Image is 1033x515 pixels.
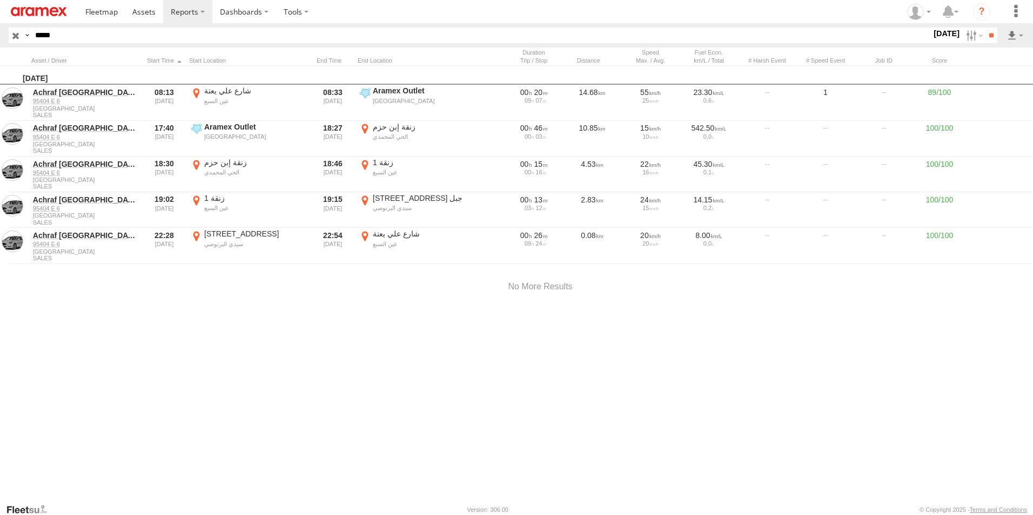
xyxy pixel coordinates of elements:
div: 2.83 [565,193,619,227]
div: Aramex Outlet [204,122,306,132]
span: 00 [520,195,532,204]
div: 100/100 [915,193,964,227]
div: 16 [625,169,676,175]
div: 22:28 [DATE] [144,229,185,262]
div: 24 [625,195,676,205]
div: Click to Sort [31,57,139,64]
div: عين السبع [373,168,475,176]
span: 00 [520,231,532,240]
div: 25 [625,97,676,104]
div: 20 [625,240,676,247]
label: Click to View Event Location [358,229,477,262]
a: 95404 E 6 [33,240,138,248]
a: View Asset in Asset Management [2,195,23,216]
div: شارع علي يعتة [373,229,475,239]
div: [STREET_ADDRESS] جبل [373,193,475,203]
div: 0.0 [683,133,734,140]
span: 03 [535,133,546,140]
div: عين السبع [373,240,475,248]
div: سيدي البرنوصي [204,240,306,248]
a: Achraf [GEOGRAPHIC_DATA] [33,87,138,97]
a: View Asset in Asset Management [2,159,23,181]
div: سيدي البرنوصي [373,204,475,212]
div: [1226s] 28/08/2025 08:13 - 28/08/2025 08:33 [508,87,559,97]
span: 26 [534,231,548,240]
div: 23.30 [683,87,734,97]
span: 13 [534,195,548,204]
a: Visit our Website [6,504,56,515]
span: 09 [525,240,534,247]
div: [958s] 28/08/2025 18:30 - 28/08/2025 18:46 [508,159,559,169]
div: 542.50 [683,123,734,133]
span: 12 [535,205,546,211]
div: Click to Sort [144,57,185,64]
span: [GEOGRAPHIC_DATA] [33,105,138,112]
a: 95404 E 6 [33,205,138,212]
div: 22 [625,159,676,169]
span: 46 [534,124,548,132]
a: View Asset in Asset Management [2,87,23,109]
div: 15 [625,205,676,211]
span: 15 [534,160,548,168]
label: [DATE] [931,28,962,39]
label: Click to View Event Location [358,122,477,155]
label: Click to View Event Location [189,122,308,155]
div: عين السبع [204,97,306,105]
div: 1 [799,86,853,119]
a: Achraf [GEOGRAPHIC_DATA] [33,195,138,205]
div: 0.1 [683,169,734,175]
div: Version: 306.00 [467,506,508,513]
label: Click to View Event Location [358,158,477,191]
label: Click to View Event Location [189,193,308,227]
div: 20 [625,231,676,240]
span: 00 [525,133,534,140]
div: 0.2 [683,205,734,211]
span: Filter Results to this Group [33,219,138,226]
a: 95404 E 6 [33,169,138,177]
span: 09 [525,97,534,104]
div: الحي المحمدي [373,133,475,140]
div: عين السبع [204,204,306,212]
div: 100/100 [915,229,964,262]
a: View Asset in Asset Management [2,123,23,145]
div: [STREET_ADDRESS] [204,229,306,239]
div: شارع علي يعتة [204,86,306,96]
span: 07 [535,97,546,104]
span: 24 [535,240,546,247]
span: 20 [534,88,548,97]
div: 14.15 [683,195,734,205]
div: 89/100 [915,86,964,119]
div: 4.53 [565,158,619,191]
span: Filter Results to this Group [33,112,138,118]
a: Achraf [GEOGRAPHIC_DATA] [33,123,138,133]
span: [GEOGRAPHIC_DATA] [33,212,138,219]
div: 18:46 [DATE] [312,158,353,191]
div: [GEOGRAPHIC_DATA] [373,97,475,105]
a: Achraf [GEOGRAPHIC_DATA] [33,231,138,240]
label: Export results as... [1006,28,1024,43]
img: aramex-logo.svg [11,7,67,16]
div: 100/100 [915,122,964,155]
div: 0.0 [683,240,734,247]
span: 03 [525,205,534,211]
label: Click to View Event Location [189,86,308,119]
div: Emad Mabrouk [903,4,935,20]
div: 19:02 [DATE] [144,193,185,227]
div: Score [915,57,964,64]
label: Click to View Event Location [358,86,477,119]
label: Click to View Event Location [189,158,308,191]
a: 95404 E 6 [33,97,138,105]
div: Aramex Outlet [373,86,475,96]
div: 8.00 [683,231,734,240]
div: زنقة إبن حزم [373,122,475,132]
div: زنقة 1 [204,193,306,203]
div: Job ID [857,57,911,64]
div: 14.68 [565,86,619,119]
i: ? [973,3,990,21]
div: زنقة 1 [373,158,475,167]
div: [2764s] 28/08/2025 17:40 - 28/08/2025 18:27 [508,123,559,133]
span: 00 [520,124,532,132]
span: 00 [520,160,532,168]
a: Terms and Conditions [970,506,1027,513]
div: 08:13 [DATE] [144,86,185,119]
